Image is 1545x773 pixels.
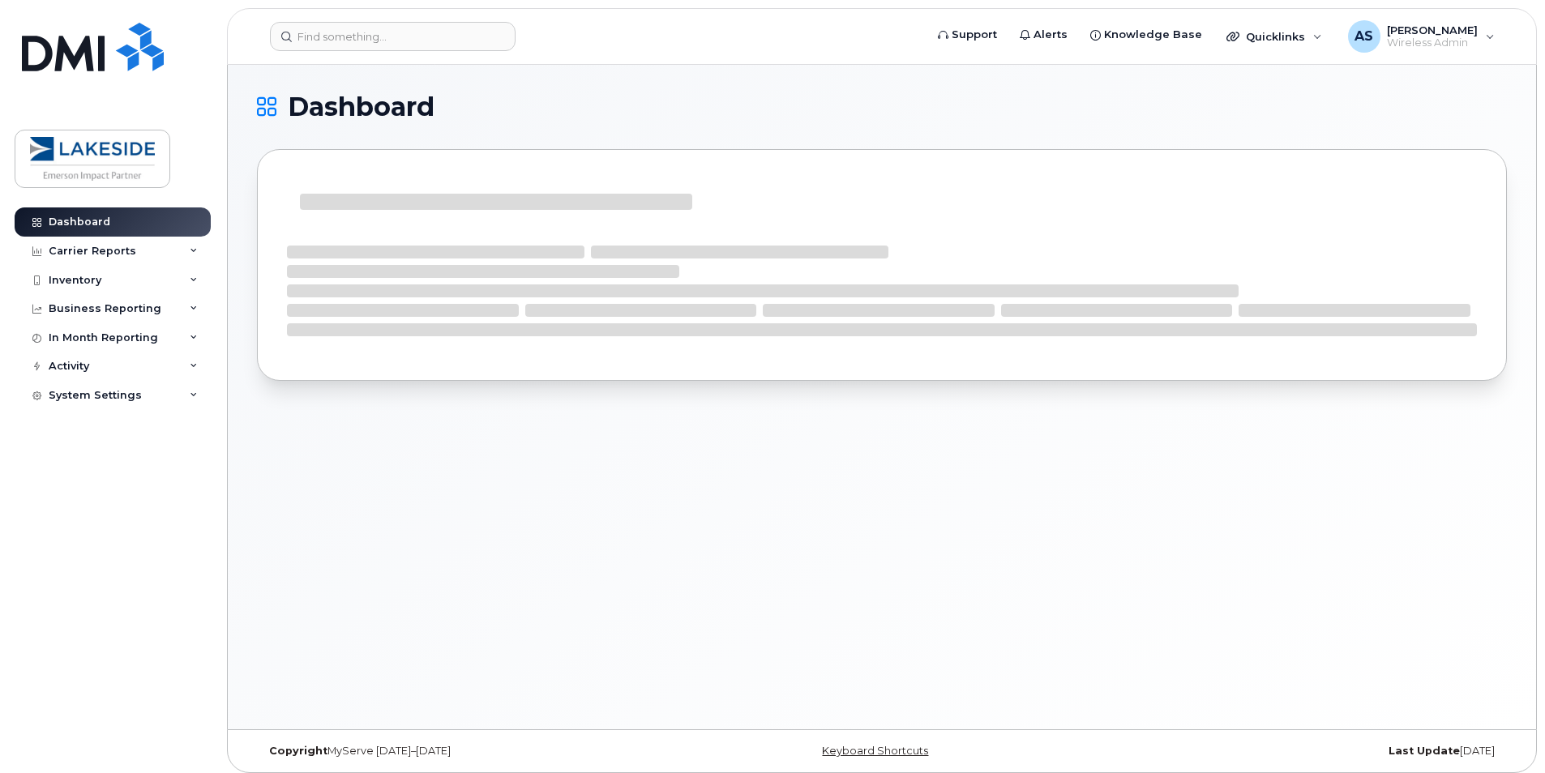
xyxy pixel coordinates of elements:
[1389,745,1460,757] strong: Last Update
[822,745,928,757] a: Keyboard Shortcuts
[1090,745,1507,758] div: [DATE]
[269,745,327,757] strong: Copyright
[288,95,434,119] span: Dashboard
[257,745,674,758] div: MyServe [DATE]–[DATE]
